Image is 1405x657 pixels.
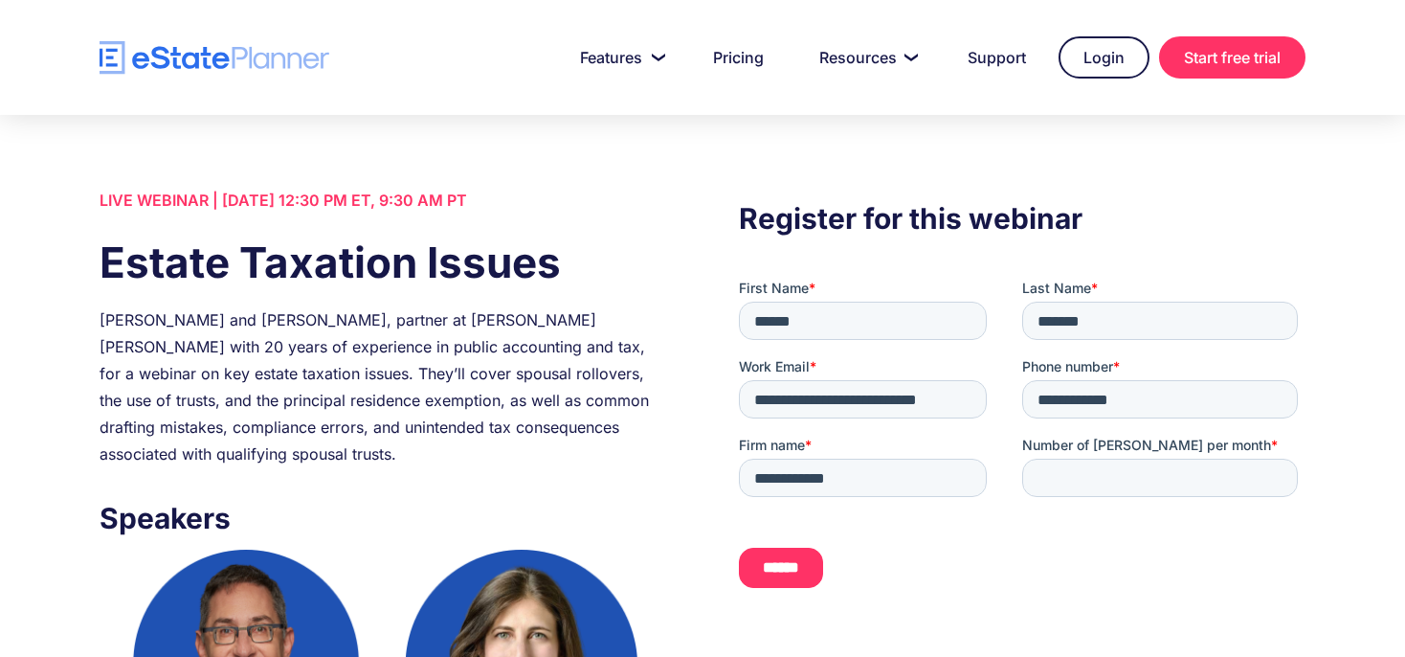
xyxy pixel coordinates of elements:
[100,496,666,540] h3: Speakers
[796,38,935,77] a: Resources
[557,38,680,77] a: Features
[100,187,666,214] div: LIVE WEBINAR | [DATE] 12:30 PM ET, 9:30 AM PT
[100,306,666,467] div: [PERSON_NAME] and [PERSON_NAME], partner at [PERSON_NAME] [PERSON_NAME] with 20 years of experien...
[739,279,1305,604] iframe: Form 0
[1059,36,1149,79] a: Login
[100,41,329,75] a: home
[945,38,1049,77] a: Support
[1159,36,1305,79] a: Start free trial
[690,38,787,77] a: Pricing
[100,233,666,292] h1: Estate Taxation Issues
[739,196,1305,240] h3: Register for this webinar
